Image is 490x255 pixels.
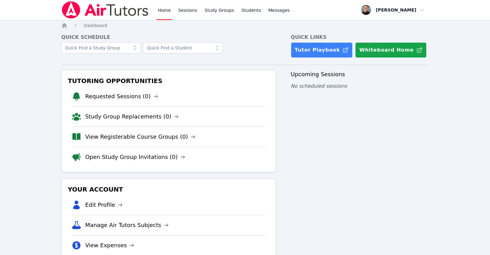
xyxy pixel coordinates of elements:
a: Requested Sessions (0) [85,92,158,101]
a: Open Study Group Invitations (0) [85,153,185,161]
h4: Quick Schedule [61,34,276,41]
a: Tutor Playbook [291,42,353,58]
a: View Registerable Course Groups (0) [85,132,195,141]
h3: Your Account [66,184,270,195]
span: Dashboard [84,23,107,28]
h3: Upcoming Sessions [291,70,429,79]
input: Quick Find a Study Group [61,42,141,53]
a: Manage Air Tutors Subjects [85,221,169,229]
a: View Expenses [85,241,134,250]
h3: Tutoring Opportunities [66,75,270,86]
button: Whiteboard Home [355,42,426,58]
a: Dashboard [84,22,107,29]
img: Air Tutors [61,1,149,19]
a: Edit Profile [85,201,123,209]
a: Study Group Replacements (0) [85,112,179,121]
h4: Quick Links [291,34,429,41]
nav: Breadcrumb [61,22,429,29]
input: Quick Find a Student [143,42,223,53]
span: No scheduled sessions [291,83,347,89]
span: Messages [268,7,290,13]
